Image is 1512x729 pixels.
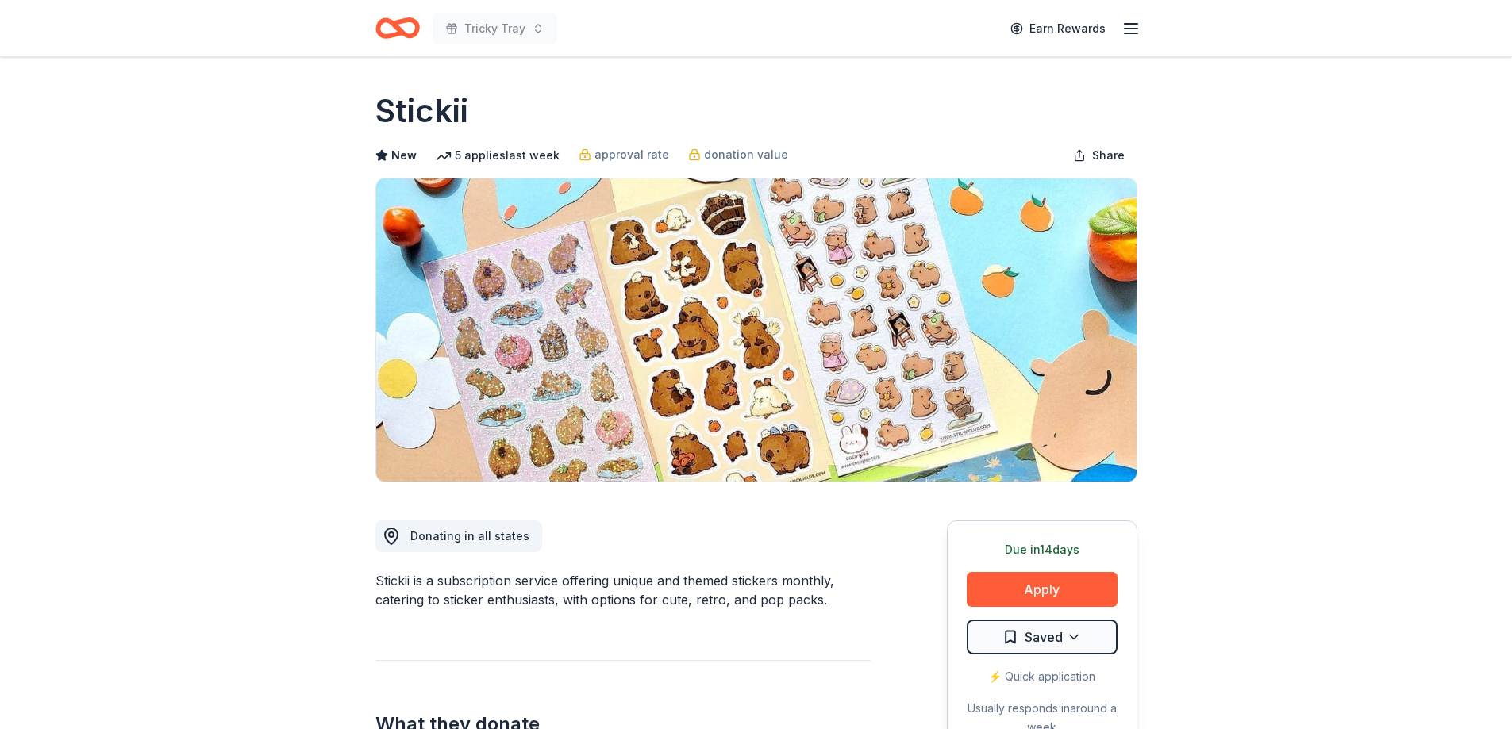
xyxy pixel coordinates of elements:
[433,13,557,44] button: Tricky Tray
[967,620,1118,654] button: Saved
[464,19,525,38] span: Tricky Tray
[688,145,788,164] a: donation value
[967,667,1118,686] div: ⚡️ Quick application
[410,529,529,543] span: Donating in all states
[1025,627,1063,647] span: Saved
[704,145,788,164] span: donation value
[375,571,871,609] div: Stickii is a subscription service offering unique and themed stickers monthly, catering to sticke...
[375,10,420,47] a: Home
[1060,140,1137,171] button: Share
[391,146,417,165] span: New
[1001,14,1115,43] a: Earn Rewards
[594,145,669,164] span: approval rate
[1092,146,1125,165] span: Share
[967,572,1118,607] button: Apply
[579,145,669,164] a: approval rate
[967,540,1118,559] div: Due in 14 days
[376,178,1137,482] img: Image for Stickii
[375,89,468,133] h1: Stickii
[436,146,560,165] div: 5 applies last week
